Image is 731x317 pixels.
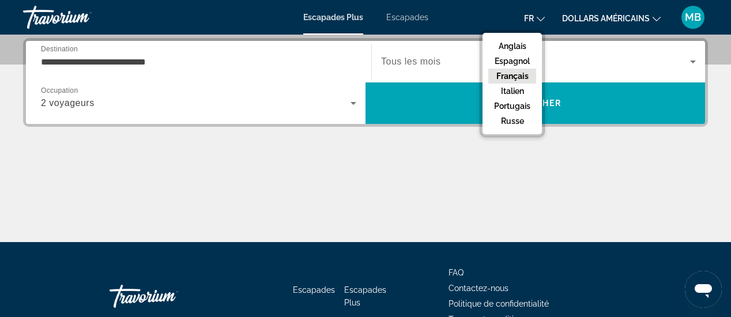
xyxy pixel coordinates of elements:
[494,101,530,111] font: Portugais
[488,99,536,114] button: Portugais
[562,14,650,23] font: dollars américains
[501,116,524,126] font: russe
[41,55,356,69] input: Sélectionnez la destination
[499,41,526,51] font: Anglais
[524,14,534,23] font: fr
[501,86,524,96] font: italien
[495,56,530,66] font: Espagnol
[496,71,529,81] font: Français
[381,56,440,66] font: Tous les mois
[685,11,701,23] font: MB
[685,271,722,308] iframe: Bouton de lancement de la fenêtre de messagerie
[678,5,708,29] button: Menu utilisateur
[488,84,536,99] button: italien
[488,69,536,84] button: Français
[293,285,335,295] a: Escapades
[524,10,545,27] button: Changer de langue
[488,54,536,69] button: Espagnol
[449,284,508,293] a: Contactez-nous
[110,279,225,314] a: Rentrer à la maison
[562,10,661,27] button: Changer de devise
[41,87,78,95] font: Occupation
[488,114,536,129] button: russe
[365,82,705,124] button: Recherche
[23,2,138,32] a: Travorium
[449,299,549,308] a: Politique de confidentialité
[41,45,78,52] font: Destination
[488,39,536,54] button: Anglais
[449,268,464,277] a: FAQ
[41,98,95,108] span: 2 voyageurs
[386,13,428,22] a: Escapades
[344,285,386,307] a: Escapades Plus
[303,13,363,22] a: Escapades Plus
[26,41,705,124] div: Widget de recherche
